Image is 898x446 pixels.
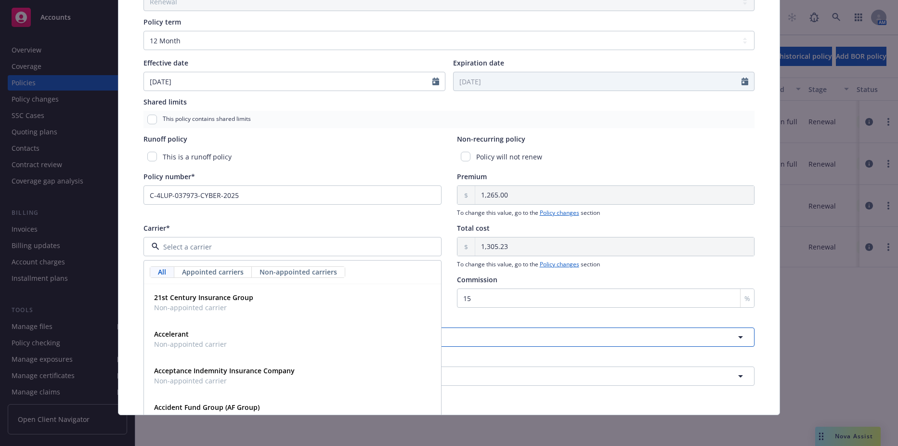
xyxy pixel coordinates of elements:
[154,339,227,349] span: Non-appointed carrier
[143,328,755,347] button: Nothing selected
[143,17,181,26] span: Policy term
[540,260,579,268] a: Policy changes
[158,267,166,277] span: All
[154,293,253,302] strong: 21st Century Insurance Group
[457,134,525,144] span: Non-recurring policy
[453,58,504,67] span: Expiration date
[475,186,754,204] input: 0.00
[742,78,748,85] svg: Calendar
[457,275,497,284] span: Commission
[143,223,170,233] span: Carrier*
[144,72,432,91] input: MM/DD/YYYY
[154,412,260,422] span: Appointed carrier
[143,58,188,67] span: Effective date
[143,148,442,166] div: This is a runoff policy
[457,172,487,181] span: Premium
[143,172,195,181] span: Policy number*
[457,209,755,217] span: To change this value, go to the section
[154,366,295,375] strong: Acceptance Indemnity Insurance Company
[143,111,755,128] div: This policy contains shared limits
[744,293,750,303] span: %
[457,223,490,233] span: Total cost
[154,403,260,412] strong: Accident Fund Group (AF Group)
[457,148,755,166] div: Policy will not renew
[457,260,755,269] span: To change this value, go to the section
[454,72,742,91] input: MM/DD/YYYY
[475,237,754,256] input: 0.00
[159,242,422,252] input: Select a carrier
[182,267,244,277] span: Appointed carriers
[143,134,187,144] span: Runoff policy
[154,302,253,313] span: Non-appointed carrier
[154,329,189,339] strong: Accelerant
[260,267,337,277] span: Non-appointed carriers
[432,78,439,85] svg: Calendar
[540,209,579,217] a: Policy changes
[143,367,755,386] button: Nothing selected
[154,376,295,386] span: Non-appointed carrier
[143,97,187,106] span: Shared limits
